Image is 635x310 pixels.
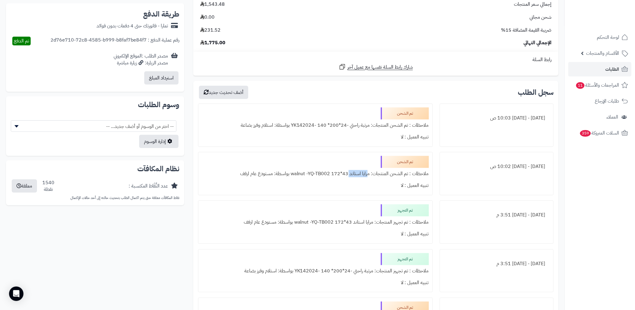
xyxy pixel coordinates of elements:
[14,37,29,45] span: تم الدفع
[96,23,168,29] div: تمارا - فاتورتك حتى 4 دفعات بدون فوائد
[381,253,429,265] div: تم التجهيز
[580,130,591,137] span: 359
[114,53,168,67] div: مصدر الطلب :الموقع الإلكتروني
[444,112,550,124] div: [DATE] - [DATE] 10:03 ص
[11,120,176,132] span: -- اختر من الوسوم أو أضف جديد... --
[202,216,429,228] div: ملاحظات : تم تجهيز المنتجات: مرايا استاند 43*172 walnut -YQ-TB002 بواسطة: مستودع عام ارفف
[606,113,618,121] span: العملاء
[568,30,631,45] a: لوحة التحكم
[143,11,179,18] h2: طريقة الدفع
[579,129,619,137] span: السلات المتروكة
[202,168,429,180] div: ملاحظات : تم الشحن المنتجات: مرايا استاند 43*172 walnut -YQ-TB002 بواسطة: مستودع عام ارفف
[501,27,551,34] span: ضريبة القيمة المضافة 15%
[200,14,215,21] span: 0.00
[575,81,619,89] span: المراجعات والأسئلة
[202,119,429,131] div: ملاحظات : تم الشحن المنتجات: مرتبة راحتي -24*200* 140 -YK142024 بواسطة: استلام وفرز بضاعة
[114,60,168,67] div: مصدر الزيارة: زيارة مباشرة
[42,179,54,193] div: 1540
[202,277,429,289] div: تنبيه العميل : لا
[381,107,429,119] div: تم الشحن
[200,1,225,8] span: 1,543.48
[199,86,248,99] button: أضف تحديث جديد
[196,56,556,63] div: رابط السلة
[595,97,619,105] span: طلبات الإرجاع
[594,16,629,29] img: logo-2.png
[200,27,221,34] span: 231.52
[530,14,551,21] span: شحن مجاني
[568,94,631,108] a: طلبات الإرجاع
[514,1,551,8] span: إجمالي سعر المنتجات
[339,63,413,71] a: شارك رابط السلة نفسها مع عميل آخر
[200,39,225,46] span: 1,775.00
[11,195,179,200] p: نقاط المكافآت معلقة حتى يتم اكتمال الطلب بتحديث حالته إلى أحد حالات الإكتمال
[605,65,619,73] span: الطلبات
[576,82,585,89] span: 11
[568,126,631,140] a: السلات المتروكة359
[12,179,37,193] button: معلقة
[202,265,429,277] div: ملاحظات : تم تجهيز المنتجات: مرتبة راحتي -24*200* 140 -YK142024 بواسطة: استلام وفرز بضاعة
[139,135,179,148] a: إدارة الوسوم
[11,101,179,108] h2: وسوم الطلبات
[11,165,179,172] h2: نظام المكافآت
[444,258,550,270] div: [DATE] - [DATE] 3:51 م
[202,131,429,143] div: تنبيه العميل : لا
[202,228,429,240] div: تنبيه العميل : لا
[202,180,429,191] div: تنبيه العميل : لا
[50,37,179,45] div: رقم عملية الدفع : 2d76e710-72c8-4585-b999-b8faf7be84f7
[444,209,550,221] div: [DATE] - [DATE] 3:51 م
[11,121,176,132] span: -- اختر من الوسوم أو أضف جديد... --
[444,161,550,172] div: [DATE] - [DATE] 10:02 ص
[586,49,619,57] span: الأقسام والمنتجات
[568,110,631,124] a: العملاء
[568,78,631,92] a: المراجعات والأسئلة11
[381,204,429,216] div: تم التجهيز
[597,33,619,42] span: لوحة التحكم
[381,156,429,168] div: تم الشحن
[518,89,554,96] h3: سجل الطلب
[9,287,23,301] div: Open Intercom Messenger
[129,183,168,190] div: عدد النِّقَاط المكتسبة :
[524,39,551,46] span: الإجمالي النهائي
[144,71,179,85] button: استرداد المبلغ
[568,62,631,76] a: الطلبات
[347,64,413,71] span: شارك رابط السلة نفسها مع عميل آخر
[42,186,54,193] div: نقطة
